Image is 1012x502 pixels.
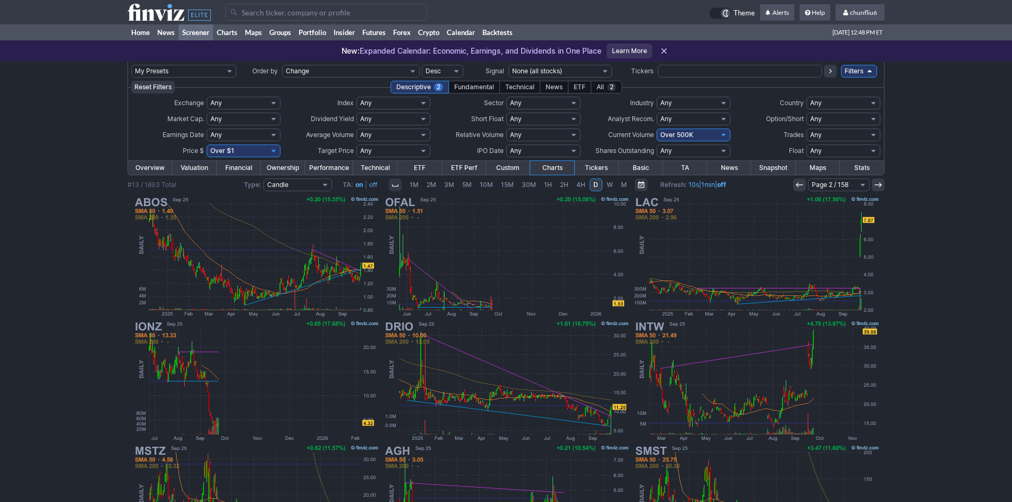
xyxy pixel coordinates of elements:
[635,178,648,191] button: Range
[707,161,751,175] a: News
[632,194,881,319] img: LAC - Lithium Americas Corp (NewCo) - Stock Price Chart
[369,181,377,189] a: off
[183,147,204,155] span: Price $
[456,131,504,139] span: Relative Volume
[131,81,175,93] button: Reset Filters
[832,24,882,40] span: [DATE] 12:48 PM ET
[688,181,699,189] a: 10s
[154,24,178,40] a: News
[621,181,627,189] span: M
[593,181,598,189] span: D
[632,319,881,443] img: INTW - GraniteShares 2x Long INTC Daily ETF - Stock Price Chart
[389,24,414,40] a: Forex
[365,181,367,189] span: |
[213,24,241,40] a: Charts
[458,178,475,191] a: 5M
[480,181,493,189] span: 10M
[427,181,436,189] span: 2M
[607,83,616,91] span: 2
[382,319,631,443] img: DRIO - DarioHealth Corp - Stock Price Chart
[390,81,449,93] div: Descriptive
[261,161,305,175] a: Ownership
[540,81,568,93] div: News
[663,161,707,175] a: TA
[574,161,618,175] a: Tickers
[522,181,536,189] span: 30M
[355,181,363,189] a: on
[225,4,427,21] input: Search
[556,178,572,191] a: 2H
[796,161,840,175] a: Maps
[780,99,804,107] span: Country
[850,8,877,16] span: chunfliu6
[353,161,397,175] a: Technical
[603,178,617,191] a: W
[442,161,486,175] a: ETF Perf
[789,147,804,155] span: Float
[836,4,885,21] a: chunfliu6
[172,161,216,175] a: Valuation
[406,178,422,191] a: 1M
[295,24,330,40] a: Portfolio
[518,178,540,191] a: 30M
[760,4,794,21] a: Alerts
[540,178,556,191] a: 1H
[486,161,530,175] a: Custom
[443,24,479,40] a: Calendar
[530,161,574,175] a: Charts
[484,99,504,107] span: Sector
[241,24,266,40] a: Maps
[734,7,755,19] span: Theme
[709,7,755,19] a: Theme
[660,180,726,190] span: | |
[382,194,631,319] img: OFAL - OFA Group - Stock Price Chart
[128,161,172,175] a: Overview
[127,24,154,40] a: Home
[217,161,261,175] a: Financial
[486,67,504,75] span: Signal
[608,115,654,123] span: Analyst Recom.
[306,131,354,139] span: Average Volume
[462,181,472,189] span: 5M
[132,319,380,443] img: IONZ - Defiance Daily Target 2x Short IONQ ETF - Stock Price Chart
[311,115,354,123] span: Dividend Yield
[252,67,278,75] span: Order by
[608,131,654,139] span: Current Volume
[576,181,585,189] span: 4H
[330,24,359,40] a: Insider
[630,99,654,107] span: Industry
[305,161,353,175] a: Performance
[132,194,380,319] img: ABOS - Acumen Pharmaceuticals Inc - Stock Price Chart
[448,81,500,93] div: Fundamental
[631,67,653,75] span: Tickers
[497,178,517,191] a: 15M
[590,178,602,191] a: D
[167,115,204,123] span: Market Cap.
[660,181,687,189] b: Refresh:
[784,131,804,139] span: Trades
[751,161,795,175] a: Snapshot
[619,161,663,175] a: Basic
[163,131,204,139] span: Earnings Date
[423,178,440,191] a: 2M
[266,24,295,40] a: Groups
[544,181,552,189] span: 1H
[568,81,591,93] div: ETF
[596,147,654,155] span: Shares Outstanding
[766,115,804,123] span: Option/Short
[560,181,568,189] span: 2H
[397,161,441,175] a: ETF
[127,180,176,190] div: #13 / 1893 Total
[476,178,497,191] a: 10M
[617,178,631,191] a: M
[607,44,652,58] a: Learn More
[701,181,715,189] a: 1min
[318,147,354,155] span: Target Price
[389,178,402,191] button: Interval
[841,65,877,78] a: Filters
[342,46,601,56] p: Expanded Calendar: Economic, Earnings, and Dividends in One Place
[800,4,830,21] a: Help
[178,24,213,40] a: Screener
[440,178,458,191] a: 3M
[434,83,443,91] span: 2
